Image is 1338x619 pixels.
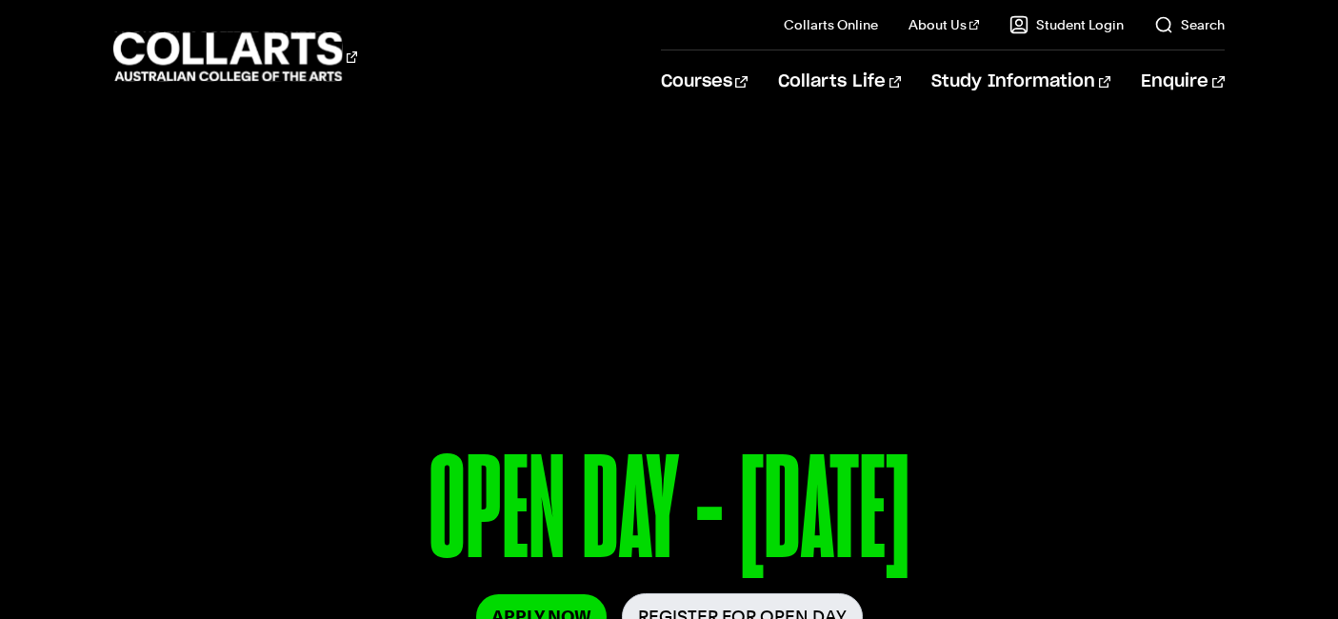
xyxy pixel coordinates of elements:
a: Courses [661,50,748,113]
a: Collarts Online [784,15,878,34]
a: Enquire [1141,50,1224,113]
a: Student Login [1009,15,1124,34]
p: OPEN DAY - [DATE] [113,436,1224,593]
a: Search [1154,15,1225,34]
a: About Us [909,15,979,34]
a: Study Information [931,50,1110,113]
a: Collarts Life [778,50,901,113]
div: Go to homepage [113,30,357,84]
